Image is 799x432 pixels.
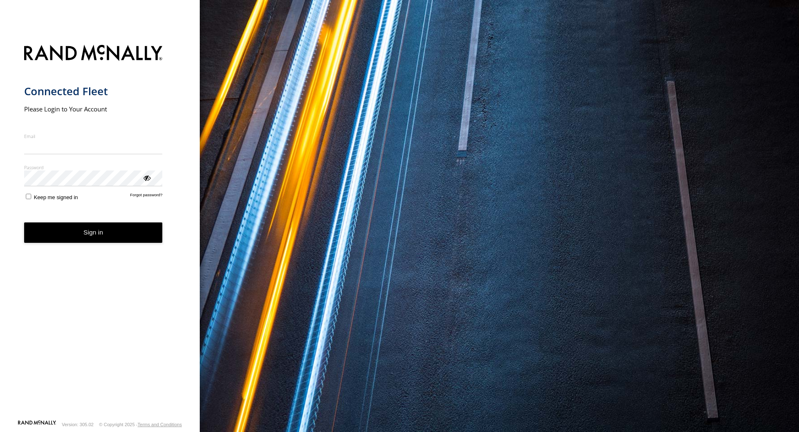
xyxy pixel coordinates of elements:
[24,40,176,420] form: main
[34,194,78,200] span: Keep me signed in
[24,84,163,98] h1: Connected Fleet
[24,164,163,170] label: Password
[24,133,163,139] label: Email
[130,193,163,200] a: Forgot password?
[26,194,31,199] input: Keep me signed in
[24,222,163,243] button: Sign in
[62,422,94,427] div: Version: 305.02
[138,422,182,427] a: Terms and Conditions
[18,420,56,429] a: Visit our Website
[24,43,163,64] img: Rand McNally
[99,422,182,427] div: © Copyright 2025 -
[24,105,163,113] h2: Please Login to Your Account
[142,173,151,182] div: ViewPassword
